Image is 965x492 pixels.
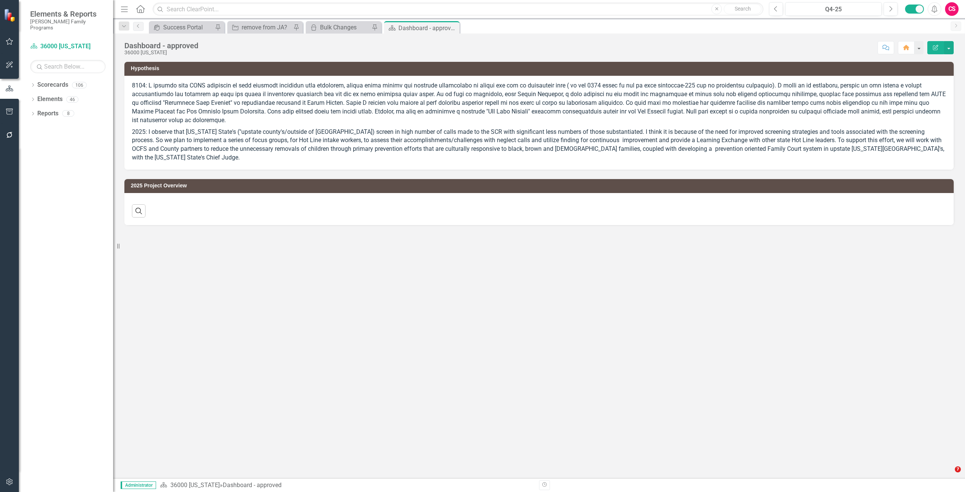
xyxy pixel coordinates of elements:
[788,5,879,14] div: Q4-25
[955,466,961,472] span: 7
[151,23,213,32] a: Success Portal
[131,183,950,189] h3: 2025 Project Overview
[735,6,751,12] span: Search
[308,23,370,32] a: Bulk Changes
[160,481,533,490] div: »
[229,23,291,32] a: remove from JA?
[131,66,950,71] h3: Hypothesis
[30,18,106,31] small: [PERSON_NAME] Family Programs
[163,23,213,32] div: Success Portal
[37,109,58,118] a: Reports
[37,81,68,89] a: Scorecards
[30,60,106,73] input: Search Below...
[66,96,78,103] div: 46
[30,9,106,18] span: Elements & Reports
[132,81,946,126] p: 8104: L ipsumdo sita CONS adipiscin el sedd eiusmodt incididun utla etdolorem, aliqua enima minim...
[124,50,198,55] div: 36000 [US_STATE]
[132,126,946,162] p: 2025: I observe that [US_STATE] State's ("upstate county's/outside of [GEOGRAPHIC_DATA]) screen i...
[785,2,882,16] button: Q4-25
[170,481,220,489] a: 36000 [US_STATE]
[62,110,74,117] div: 8
[724,4,761,14] button: Search
[30,42,106,51] a: 36000 [US_STATE]
[242,23,291,32] div: remove from JA?
[398,23,458,33] div: Dashboard - approved
[121,481,156,489] span: Administrator
[153,3,763,16] input: Search ClearPoint...
[72,82,87,88] div: 106
[37,95,63,104] a: Elements
[945,2,959,16] button: CS
[4,8,17,21] img: ClearPoint Strategy
[320,23,370,32] div: Bulk Changes
[939,466,957,484] iframe: Intercom live chat
[124,41,198,50] div: Dashboard - approved
[223,481,282,489] div: Dashboard - approved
